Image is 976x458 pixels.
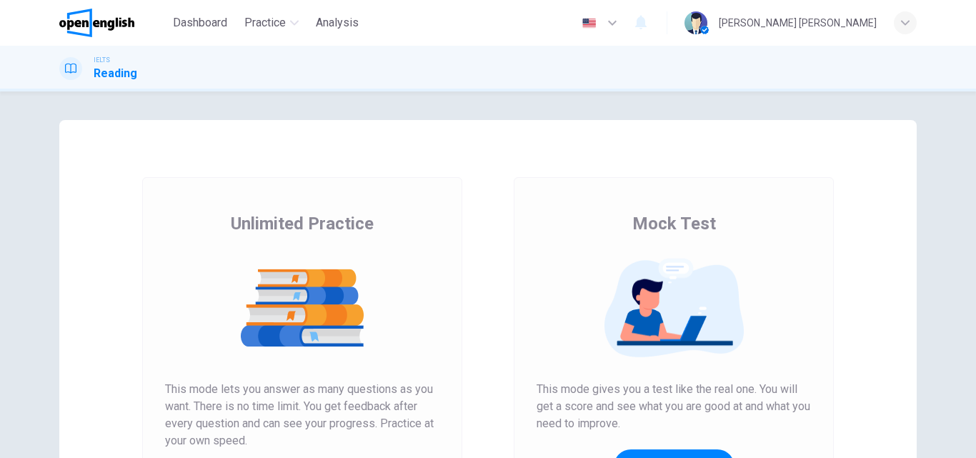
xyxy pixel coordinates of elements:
span: Unlimited Practice [231,212,374,235]
img: en [580,18,598,29]
span: Mock Test [632,212,716,235]
button: Dashboard [167,10,233,36]
a: OpenEnglish logo [59,9,167,37]
div: [PERSON_NAME] [PERSON_NAME] [719,14,877,31]
span: IELTS [94,55,110,65]
button: Analysis [310,10,364,36]
span: This mode lets you answer as many questions as you want. There is no time limit. You get feedback... [165,381,439,449]
span: Dashboard [173,14,227,31]
img: Profile picture [684,11,707,34]
h1: Reading [94,65,137,82]
span: Practice [244,14,286,31]
span: This mode gives you a test like the real one. You will get a score and see what you are good at a... [537,381,811,432]
button: Practice [239,10,304,36]
img: OpenEnglish logo [59,9,134,37]
span: Analysis [316,14,359,31]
